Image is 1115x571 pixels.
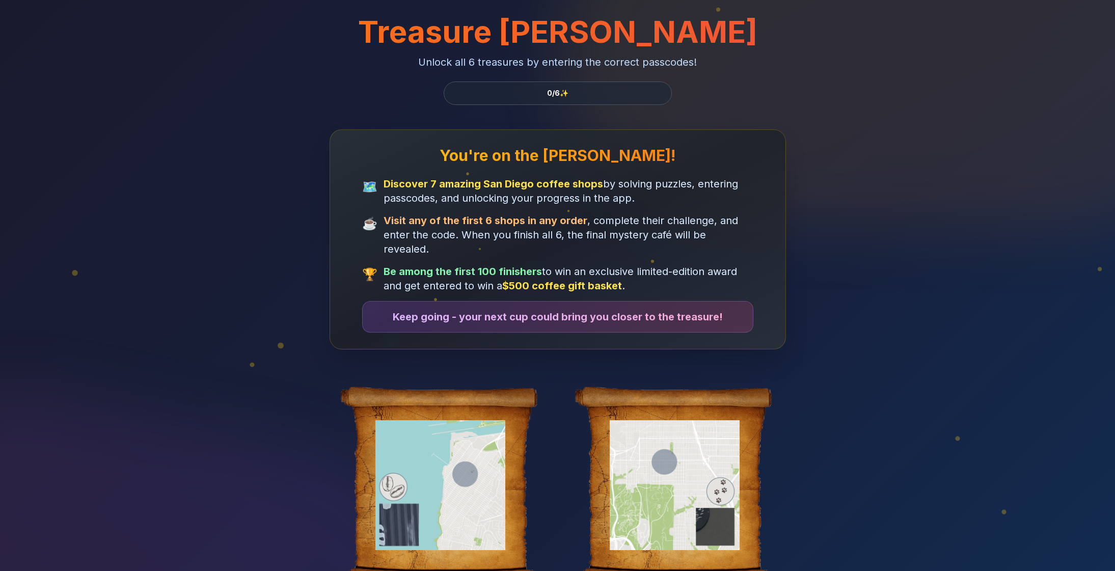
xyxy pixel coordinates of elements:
h1: Treasure [PERSON_NAME] [175,16,941,47]
h3: You're on the [PERSON_NAME]! [346,146,769,165]
strong: Be among the first 100 finishers [384,265,542,278]
strong: Visit any of the first 6 shops in any order [384,214,587,227]
span: by solving puzzles, entering passcodes, and unlocking your progress in the app. [384,177,753,205]
span: to win an exclusive limited-edition award and get entered to win a . [384,264,753,293]
span: 🏆 [362,266,377,283]
p: Unlock all 6 treasures by entering the correct passcodes! [175,55,941,69]
span: 🗺️ [362,179,377,195]
strong: $500 coffee gift basket [502,280,622,292]
span: 0 / 6 ✨ [547,88,568,98]
span: , complete their challenge, and enter the code. When you finish all 6, the final mystery café wil... [384,213,753,256]
p: Keep going - your next cup could bring you closer to the treasure! [371,310,745,324]
span: ☕ [362,215,377,232]
strong: Discover 7 amazing San Diego coffee shops [384,178,603,190]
